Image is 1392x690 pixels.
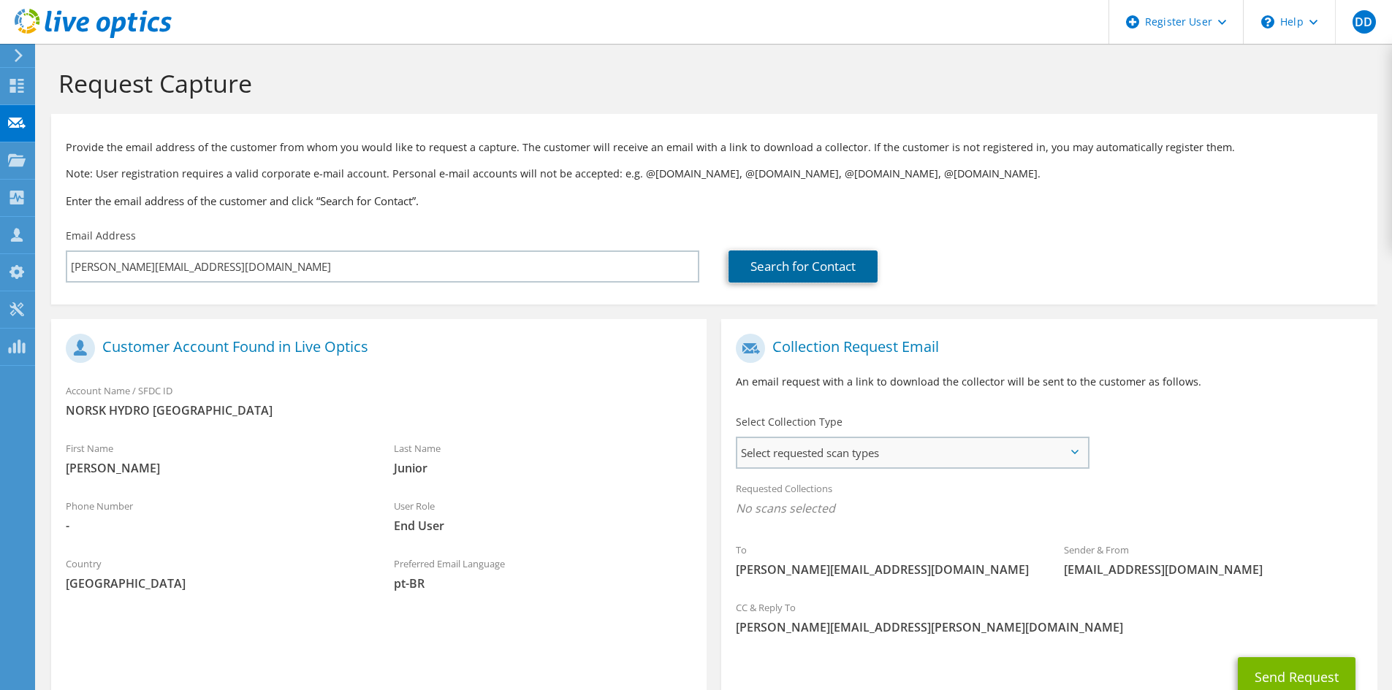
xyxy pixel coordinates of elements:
[51,491,379,541] div: Phone Number
[66,402,692,418] span: NORSK HYDRO [GEOGRAPHIC_DATA]
[736,374,1362,390] p: An email request with a link to download the collector will be sent to the customer as follows.
[737,438,1087,467] span: Select requested scan types
[1353,10,1376,34] span: DD
[1049,534,1377,585] div: Sender & From
[66,193,1363,209] h3: Enter the email address of the customer and click “Search for Contact”.
[721,592,1377,643] div: CC & Reply To
[51,375,707,426] div: Account Name / SFDC ID
[379,548,707,599] div: Preferred Email Language
[394,518,693,534] span: End User
[1064,561,1363,578] span: [EMAIL_ADDRESS][DOMAIN_NAME]
[736,334,1355,363] h1: Collection Request Email
[66,518,365,534] span: -
[721,473,1377,527] div: Requested Collections
[394,460,693,476] span: Junior
[736,500,1362,516] span: No scans selected
[66,334,685,363] h1: Customer Account Found in Live Optics
[51,548,379,599] div: Country
[51,433,379,483] div: First Name
[379,433,707,483] div: Last Name
[379,491,707,541] div: User Role
[66,460,365,476] span: [PERSON_NAME]
[736,619,1362,635] span: [PERSON_NAME][EMAIL_ADDRESS][PERSON_NAME][DOMAIN_NAME]
[1261,15,1274,28] svg: \n
[721,534,1049,585] div: To
[394,575,693,591] span: pt-BR
[66,166,1363,182] p: Note: User registration requires a valid corporate e-mail account. Personal e-mail accounts will ...
[736,561,1035,578] span: [PERSON_NAME][EMAIL_ADDRESS][DOMAIN_NAME]
[66,575,365,591] span: [GEOGRAPHIC_DATA]
[66,229,136,243] label: Email Address
[66,139,1363,156] p: Provide the email address of the customer from whom you would like to request a capture. The cust...
[736,415,843,429] label: Select Collection Type
[58,68,1363,99] h1: Request Capture
[729,250,878,283] a: Search for Contact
